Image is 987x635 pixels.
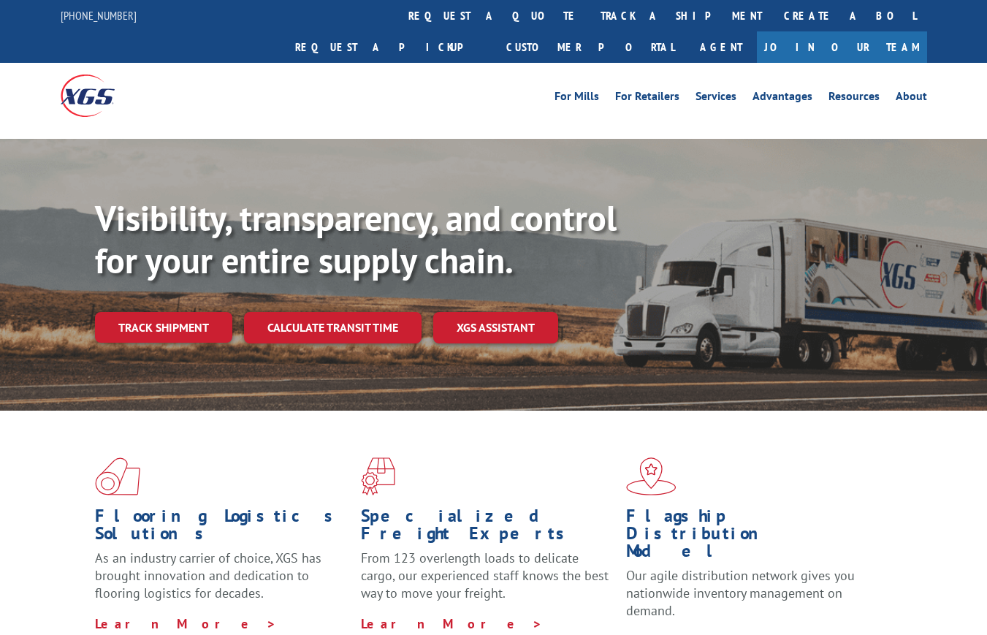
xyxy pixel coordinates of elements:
[361,507,616,550] h1: Specialized Freight Experts
[828,91,880,107] a: Resources
[555,91,599,107] a: For Mills
[361,615,543,632] a: Learn More >
[626,507,881,567] h1: Flagship Distribution Model
[495,31,685,63] a: Customer Portal
[95,195,617,283] b: Visibility, transparency, and control for your entire supply chain.
[361,457,395,495] img: xgs-icon-focused-on-flooring-red
[95,312,232,343] a: Track shipment
[95,507,350,550] h1: Flooring Logistics Solutions
[95,550,321,601] span: As an industry carrier of choice, XGS has brought innovation and dedication to flooring logistics...
[61,8,137,23] a: [PHONE_NUMBER]
[615,91,679,107] a: For Retailers
[696,91,736,107] a: Services
[244,312,422,343] a: Calculate transit time
[757,31,927,63] a: Join Our Team
[95,457,140,495] img: xgs-icon-total-supply-chain-intelligence-red
[752,91,812,107] a: Advantages
[896,91,927,107] a: About
[433,312,558,343] a: XGS ASSISTANT
[626,457,677,495] img: xgs-icon-flagship-distribution-model-red
[284,31,495,63] a: Request a pickup
[361,550,616,615] p: From 123 overlength loads to delicate cargo, our experienced staff knows the best way to move you...
[685,31,757,63] a: Agent
[626,567,855,619] span: Our agile distribution network gives you nationwide inventory management on demand.
[95,615,277,632] a: Learn More >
